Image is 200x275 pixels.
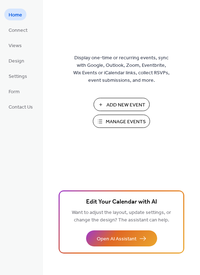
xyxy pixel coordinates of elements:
span: Want to adjust the layout, update settings, or change the design? The assistant can help. [72,208,171,225]
span: Manage Events [106,118,146,126]
span: Open AI Assistant [97,235,136,243]
a: Settings [4,70,31,82]
a: Connect [4,24,32,36]
span: Design [9,57,24,65]
span: Connect [9,27,27,34]
button: Add New Event [94,98,150,111]
a: Design [4,55,29,66]
a: Home [4,9,26,20]
button: Manage Events [93,115,150,128]
span: Display one-time or recurring events, sync with Google, Outlook, Zoom, Eventbrite, Wix Events or ... [73,54,170,84]
a: Views [4,39,26,51]
span: Settings [9,73,27,80]
span: Views [9,42,22,50]
a: Contact Us [4,101,37,112]
button: Open AI Assistant [86,230,157,246]
span: Form [9,88,20,96]
span: Edit Your Calendar with AI [86,197,157,207]
span: Add New Event [106,101,145,109]
a: Form [4,85,24,97]
span: Home [9,11,22,19]
span: Contact Us [9,104,33,111]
